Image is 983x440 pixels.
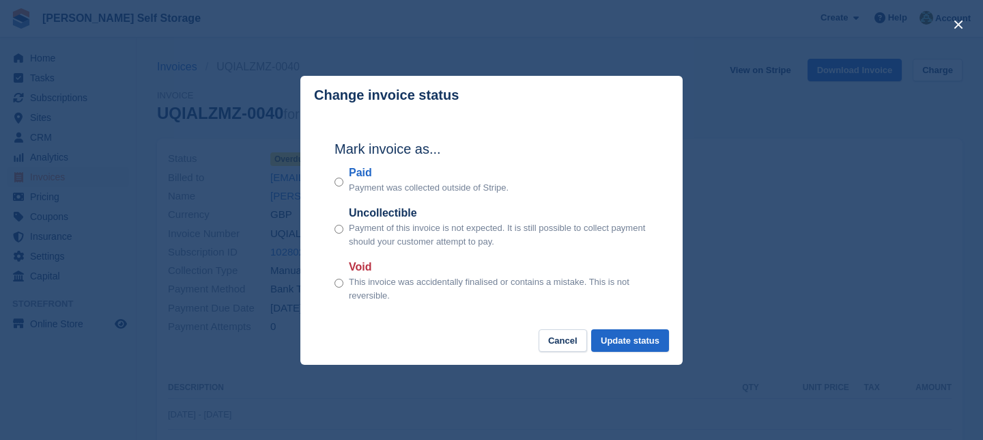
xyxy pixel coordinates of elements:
[334,139,649,159] h2: Mark invoice as...
[349,275,649,302] p: This invoice was accidentally finalised or contains a mistake. This is not reversible.
[349,181,509,195] p: Payment was collected outside of Stripe.
[349,221,649,248] p: Payment of this invoice is not expected. It is still possible to collect payment should your cust...
[591,329,669,352] button: Update status
[948,14,969,36] button: close
[539,329,587,352] button: Cancel
[349,205,649,221] label: Uncollectible
[349,259,649,275] label: Void
[349,165,509,181] label: Paid
[314,87,459,103] p: Change invoice status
